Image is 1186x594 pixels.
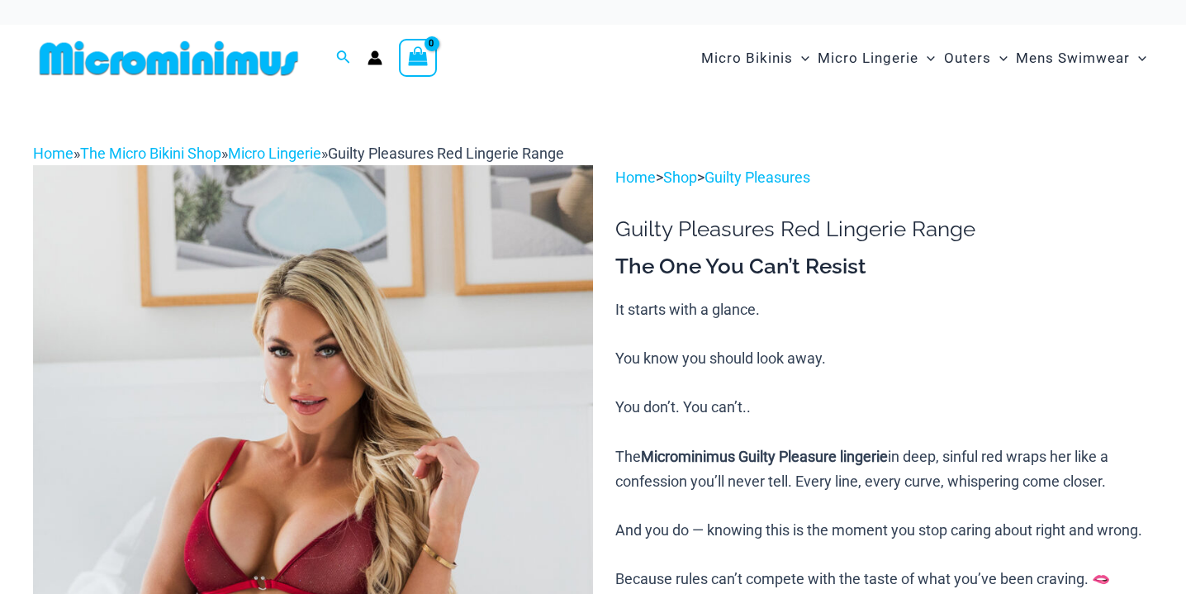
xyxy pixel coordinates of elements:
a: Micro Lingerie [228,145,321,162]
span: Menu Toggle [1130,37,1146,79]
span: Menu Toggle [793,37,809,79]
a: Micro BikinisMenu ToggleMenu Toggle [697,33,814,83]
img: MM SHOP LOGO FLAT [33,40,305,77]
a: Guilty Pleasures [704,169,810,186]
a: Home [33,145,74,162]
span: Guilty Pleasures Red Lingerie Range [328,145,564,162]
p: It starts with a glance. You know you should look away. You don’t. You can’t.. The in deep, sinfu... [615,297,1153,592]
p: > > [615,165,1153,190]
a: Home [615,169,656,186]
nav: Site Navigation [695,31,1153,86]
b: Microminimus Guilty Pleasure lingerie [641,448,888,465]
h1: Guilty Pleasures Red Lingerie Range [615,216,1153,242]
h3: The One You Can’t Resist [615,253,1153,281]
a: Account icon link [368,50,382,65]
span: Menu Toggle [991,37,1008,79]
span: » » » [33,145,564,162]
a: View Shopping Cart, empty [399,39,437,77]
span: Mens Swimwear [1016,37,1130,79]
a: OutersMenu ToggleMenu Toggle [940,33,1012,83]
a: Mens SwimwearMenu ToggleMenu Toggle [1012,33,1150,83]
a: Search icon link [336,48,351,69]
span: Menu Toggle [918,37,935,79]
span: Micro Bikinis [701,37,793,79]
span: Micro Lingerie [818,37,918,79]
a: The Micro Bikini Shop [80,145,221,162]
span: Outers [944,37,991,79]
a: Shop [663,169,697,186]
a: Micro LingerieMenu ToggleMenu Toggle [814,33,939,83]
